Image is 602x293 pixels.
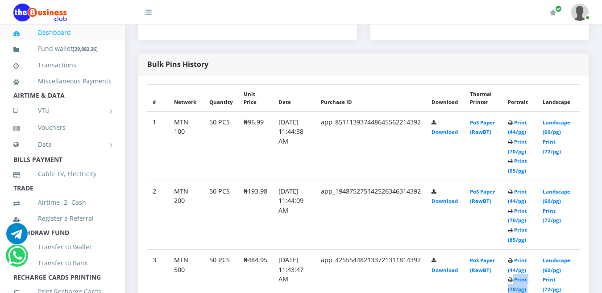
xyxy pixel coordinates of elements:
a: Airtime -2- Cash [13,192,112,213]
td: 50 PCS [204,111,238,181]
a: Print (72/pg) [543,207,561,224]
a: Print (70/pg) [508,207,527,224]
a: PoS Paper (RawBT) [470,257,495,273]
th: Quantity [204,85,238,111]
a: Print (70/pg) [508,276,527,293]
td: MTN 100 [169,111,204,181]
a: PoS Paper (RawBT) [470,188,495,205]
a: Transactions [13,55,112,75]
a: Download [432,198,458,204]
th: Purchase ID [316,85,426,111]
td: [DATE] 11:44:38 AM [273,111,316,181]
span: Renew/Upgrade Subscription [555,5,562,12]
img: User [571,4,589,21]
a: Chat for support [8,252,26,266]
a: Print (44/pg) [508,119,527,136]
a: Fund wallet[29,883.26] [13,38,112,59]
a: Print (44/pg) [508,188,527,205]
td: app_851113937448645562214392 [316,111,426,181]
a: Print (85/pg) [508,157,527,174]
th: Thermal Printer [465,85,502,111]
strong: Bulk Pins History [147,59,208,69]
th: Landscape [537,85,580,111]
td: app_194875275142526346314392 [316,181,426,250]
a: Register a Referral [13,208,112,229]
a: Print (85/pg) [508,227,527,243]
small: [ ] [73,45,98,52]
th: Unit Price [238,85,273,111]
a: Miscellaneous Payments [13,71,112,91]
i: Renew/Upgrade Subscription [550,9,556,16]
a: Print (44/pg) [508,257,527,273]
th: Download [426,85,465,111]
a: Print (72/pg) [543,276,561,293]
a: Landscape (60/pg) [543,188,570,205]
td: MTN 200 [169,181,204,250]
a: Vouchers [13,117,112,138]
a: Print (72/pg) [543,138,561,155]
img: Logo [13,4,67,21]
td: ₦193.98 [238,181,273,250]
th: # [147,85,169,111]
td: 2 [147,181,169,250]
a: Landscape (60/pg) [543,119,570,136]
th: Date [273,85,316,111]
a: Print (70/pg) [508,138,527,155]
td: ₦96.99 [238,111,273,181]
a: Download [432,267,458,273]
a: Chat for support [6,230,28,244]
a: Cable TV, Electricity [13,164,112,184]
td: 50 PCS [204,181,238,250]
td: [DATE] 11:44:09 AM [273,181,316,250]
b: 29,883.26 [75,45,96,52]
a: PoS Paper (RawBT) [470,119,495,136]
th: Portrait [502,85,537,111]
a: Landscape (60/pg) [543,257,570,273]
a: Transfer to Wallet [13,237,112,257]
th: Network [169,85,204,111]
a: Download [432,128,458,135]
a: Dashboard [13,22,112,43]
td: 1 [147,111,169,181]
a: Transfer to Bank [13,253,112,273]
a: VTU [13,99,112,122]
a: Data [13,133,112,156]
